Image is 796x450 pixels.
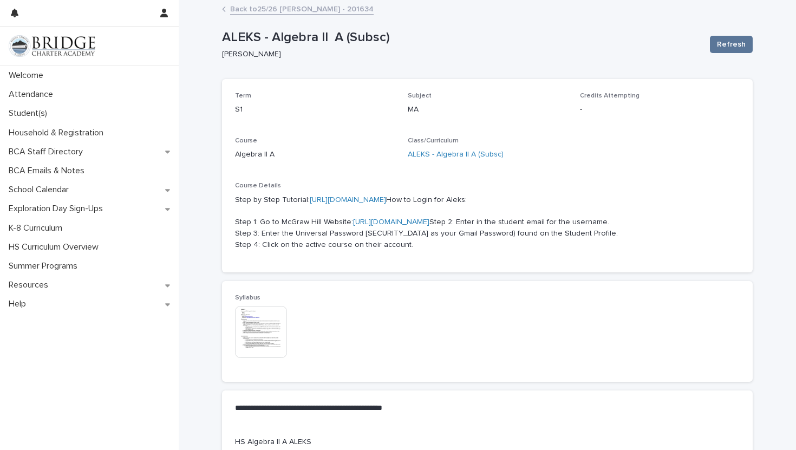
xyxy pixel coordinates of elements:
p: K-8 Curriculum [4,223,71,233]
a: [URL][DOMAIN_NAME] [353,218,429,226]
p: Summer Programs [4,261,86,271]
p: Step by Step Tutorial: How to Login for Aleks: Step 1: Go to McGraw Hill Website: Step 2: Enter i... [235,194,740,251]
p: Welcome [4,70,52,81]
img: V1C1m3IdTEidaUdm9Hs0 [9,35,95,57]
span: Course Details [235,182,281,189]
p: Algebra II A [235,149,395,160]
p: BCA Staff Directory [4,147,92,157]
span: Syllabus [235,295,260,301]
p: S1 [235,104,395,115]
span: Refresh [717,39,746,50]
p: HS Algebra II A ALEKS [235,436,740,448]
p: BCA Emails & Notes [4,166,93,176]
button: Refresh [710,36,753,53]
span: Class/Curriculum [408,138,459,144]
p: - [580,104,740,115]
p: ALEKS - Algebra II A (Subsc) [222,30,701,45]
a: Back to25/26 [PERSON_NAME] - 201634 [230,2,374,15]
p: Attendance [4,89,62,100]
span: Subject [408,93,432,99]
p: [PERSON_NAME] [222,50,697,59]
span: Course [235,138,257,144]
p: School Calendar [4,185,77,195]
p: Household & Registration [4,128,112,138]
span: Term [235,93,251,99]
span: Credits Attempting [580,93,640,99]
p: Help [4,299,35,309]
a: ALEKS - Algebra II A (Subsc) [408,149,504,160]
p: Resources [4,280,57,290]
p: HS Curriculum Overview [4,242,107,252]
a: [URL][DOMAIN_NAME] [310,196,386,204]
p: Student(s) [4,108,56,119]
p: MA [408,104,567,115]
p: Exploration Day Sign-Ups [4,204,112,214]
